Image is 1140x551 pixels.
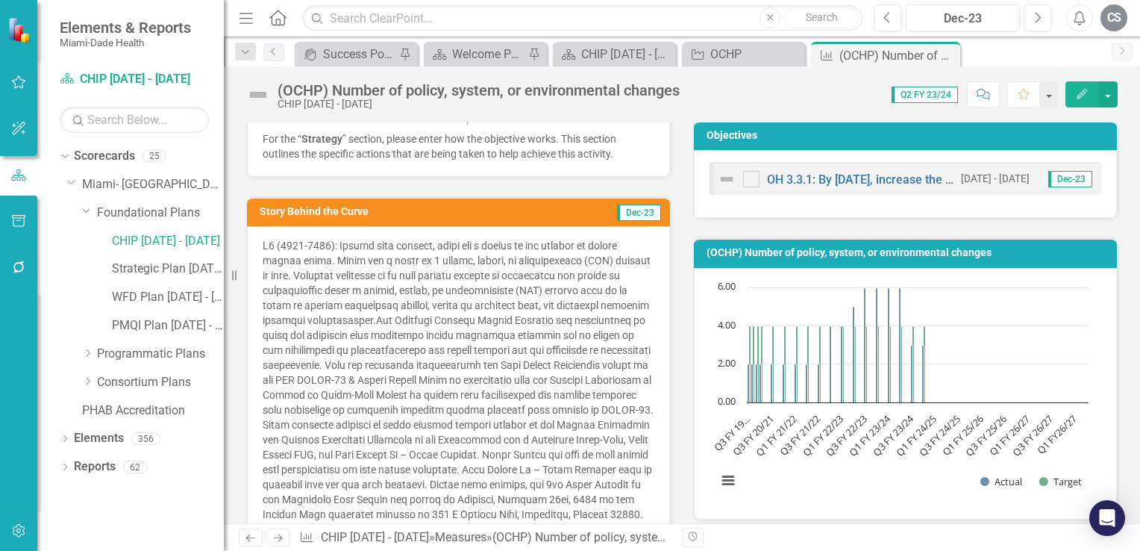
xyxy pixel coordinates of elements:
[963,412,1009,458] text: Q3 FY 25/26
[260,206,544,217] h3: Story Behind the Curve
[581,45,672,63] div: CHIP [DATE] - [DATE]
[906,4,1020,31] button: Dec-23
[74,148,135,165] a: Scorecards
[876,287,878,402] path: Q4 FY 22/23, 6. Actual.
[60,37,191,49] small: Miami-Dade Health
[889,326,892,402] path: Q1 FY 23/24, 4. Target.
[756,364,758,402] path: Q1 FY 20/21, 2. Actual.
[617,205,661,221] span: Dec-23
[427,45,524,63] a: Welcome Page
[112,261,224,278] a: Strategic Plan [DATE] - [DATE]
[784,326,786,402] path: Q4 FY 20/21, 4. Target.
[892,87,958,103] span: Q2 FY 23/24
[7,17,34,43] img: ClearPoint Strategy
[1048,171,1092,187] span: Dec-23
[435,530,486,544] a: Measures
[298,45,395,63] a: Success Portal
[323,45,395,63] div: Success Portal
[97,374,224,391] a: Consortium Plans
[800,412,846,458] text: Q1 FY 22/23
[795,364,797,402] path: Q1 FY 21/22, 2. Actual.
[846,411,893,458] text: Q1 FY 23/24
[1009,412,1056,458] text: Q3 FY 26/27
[939,412,986,458] text: Q1 FY 25/26
[751,364,754,402] path: Q4 FY 19/20, 2. Actual.
[916,412,962,458] text: Q3 FY 24/25
[864,287,866,402] path: Q3 FY 22/23, 6. Actual.
[60,19,191,37] span: Elements & Reports
[753,412,799,458] text: Q1 FY 21/22
[82,402,224,420] a: PHAB Accreditation
[839,46,956,65] div: (OCHP) Number of policy, system, or environmental changes
[865,326,868,402] path: Q3 FY 22/23, 4. Target.
[710,280,1101,504] div: Chart. Highcharts interactive chart.
[263,128,654,161] p: For the “ ” section, please enter how the objective works. This section outlines the specific act...
[718,279,736,293] text: 6.00
[772,326,774,402] path: Q3 FY 20/21, 4. Target.
[557,45,672,63] a: CHIP [DATE] - [DATE]
[749,287,1088,403] g: Target, bar series 2 of 2 with 88 bars.
[753,326,755,402] path: Q4 FY 19/20, 4. Target.
[302,5,862,31] input: Search ClearPoint...
[911,10,1015,28] div: Dec-23
[818,364,820,402] path: Q3 FY 21/22, 2. Actual.
[806,11,838,23] span: Search
[777,412,823,458] text: Q3 FY 21/22
[924,326,926,402] path: Q4 FY 23/24, 4. Target.
[986,412,1033,458] text: Q1 FY 26/27
[807,326,809,402] path: Q2 FY 21/22, 4. Target.
[301,133,342,145] strong: Strategy
[97,346,224,363] a: Programmatic Plans
[278,82,680,99] div: (OCHP) Number of policy, system, or environmental changes
[980,475,1022,488] button: Show Actual
[870,411,917,458] text: Q3 FY 23/24
[830,326,833,402] path: Q4 FY 21/22, 4. Target.
[730,412,776,458] text: Q3 FY 20/21
[711,412,753,454] text: Q3 FY 19…
[911,345,913,402] path: Q3 FY 23/24, 3. Actual.
[60,71,209,88] a: CHIP [DATE] - [DATE]
[452,45,524,63] div: Welcome Page
[112,233,224,250] a: CHIP [DATE] - [DATE]
[299,529,671,547] div: » »
[853,306,855,402] path: Q2 FY 22/23, 5. Actual.
[748,364,750,402] path: Q3 FY 19/20, 2. Actual.
[877,326,880,402] path: Q4 FY 22/23, 4. Target.
[901,326,903,402] path: Q2 FY 23/24, 4. Target.
[246,83,270,107] img: Not Defined
[783,364,785,402] path: Q4 FY 20/21, 2. Actual.
[718,394,736,408] text: 0.00
[707,247,1109,258] h3: (OCHP) Number of policy, system, or environmental changes
[278,99,680,110] div: CHIP [DATE] - [DATE]
[142,150,166,163] div: 25
[784,7,859,28] button: Search
[60,107,209,133] input: Search Below...
[771,364,773,402] path: Q3 FY 20/21, 2. Actual.
[888,287,890,402] path: Q1 FY 23/24, 6. Actual.
[1089,500,1125,536] div: Open Intercom Messenger
[912,326,915,402] path: Q3 FY 23/24, 4. Target.
[74,458,116,476] a: Reports
[686,45,801,63] a: OCHP
[749,326,751,402] path: Q3 FY 19/20, 4. Target.
[492,530,809,544] div: (OCHP) Number of policy, system, or environmental changes
[112,289,224,306] a: WFD Plan [DATE] - [DATE]
[321,530,429,544] a: CHIP [DATE] - [DATE]
[131,432,160,445] div: 356
[97,205,224,222] a: Foundational Plans
[74,430,124,447] a: Elements
[718,470,739,491] button: View chart menu, Chart
[806,364,808,402] path: Q2 FY 21/22, 2. Actual.
[961,172,1030,186] small: [DATE] - [DATE]
[718,318,736,331] text: 4.00
[1100,4,1127,31] button: CS
[899,287,901,402] path: Q2 FY 23/24, 6. Actual.
[761,326,763,402] path: Q2 FY 20/21, 4. Target.
[796,326,798,402] path: Q1 FY 21/22, 4. Target.
[823,412,869,458] text: Q3 FY 22/23
[819,326,821,402] path: Q3 FY 21/22, 4. Target.
[718,356,736,370] text: 2.00
[82,176,224,193] a: Miami- [GEOGRAPHIC_DATA]
[841,326,843,402] path: Q1 FY 22/23, 4. Actual.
